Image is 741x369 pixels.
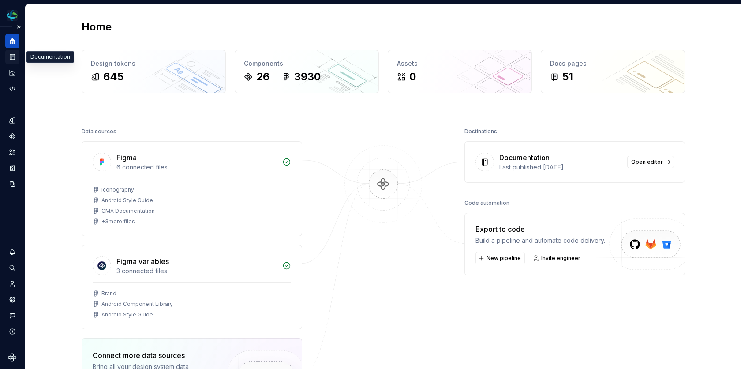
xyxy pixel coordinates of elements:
button: Search ⌘K [5,261,19,275]
span: New pipeline [487,255,521,262]
a: Analytics [5,66,19,80]
div: Export to code [475,224,605,234]
button: Contact support [5,309,19,323]
button: New pipeline [475,252,525,264]
div: Android Style Guide [101,311,153,318]
a: Design tokens645 [82,50,226,93]
div: 3930 [294,70,321,84]
a: Assets [5,145,19,159]
span: Open editor [631,158,663,166]
div: Figma variables [116,256,169,267]
div: 645 [103,70,123,84]
div: 51 [562,70,573,84]
a: Figma variables3 connected filesBrandAndroid Component LibraryAndroid Style Guide [82,245,302,329]
div: CMA Documentation [101,207,155,215]
div: Figma [116,152,137,163]
div: 26 [256,70,269,84]
a: Home [5,34,19,48]
a: Data sources [5,177,19,191]
div: Android Style Guide [101,197,153,204]
img: f6f21888-ac52-4431-a6ea-009a12e2bf23.png [7,10,18,21]
button: Expand sidebar [12,21,25,33]
a: Assets0 [388,50,532,93]
div: Design tokens [91,59,217,68]
div: Last published [DATE] [499,163,622,172]
div: Android Component Library [101,301,173,308]
div: 0 [409,70,416,84]
a: Documentation [5,50,19,64]
div: Connect more data sources [93,350,212,361]
a: Docs pages51 [541,50,685,93]
div: + 3 more files [101,218,135,225]
div: Components [244,59,370,68]
div: Destinations [464,125,497,138]
span: Invite engineer [541,255,580,262]
button: Notifications [5,245,19,259]
a: Open editor [627,156,674,168]
a: Components263930 [235,50,379,93]
div: Docs pages [550,59,676,68]
a: Invite engineer [530,252,584,264]
a: Code automation [5,82,19,96]
a: Figma6 connected filesIconographyAndroid Style GuideCMA Documentation+3more files [82,141,302,236]
div: 6 connected files [116,163,277,172]
div: Brand [101,290,116,297]
a: Settings [5,293,19,307]
div: Iconography [101,186,134,193]
svg: Supernova Logo [8,353,17,362]
div: Data sources [82,125,116,138]
a: Storybook stories [5,161,19,175]
div: Documentation [26,51,74,63]
a: Invite team [5,277,19,291]
h2: Home [82,20,112,34]
div: Build a pipeline and automate code delivery. [475,236,605,245]
div: Documentation [499,152,550,163]
div: Code automation [464,197,509,209]
div: Assets [397,59,523,68]
div: 3 connected files [116,267,277,275]
a: Design tokens [5,113,19,128]
a: Components [5,129,19,143]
